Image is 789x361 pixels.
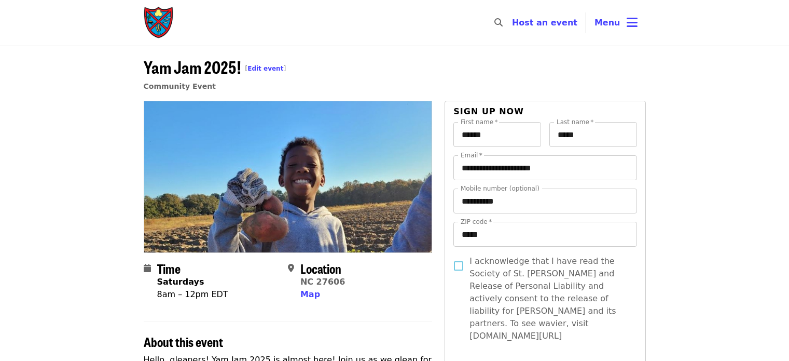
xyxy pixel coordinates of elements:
label: Email [461,152,482,158]
span: Time [157,259,181,277]
input: Search [509,10,517,35]
button: Toggle account menu [586,10,646,35]
input: Last name [549,122,637,147]
span: Yam Jam 2025! [144,55,286,79]
span: Sign up now [453,106,524,116]
span: Location [300,259,341,277]
img: Society of St. Andrew - Home [144,6,175,39]
label: Mobile number (optional) [461,185,539,192]
a: Edit event [247,65,283,72]
input: ZIP code [453,222,636,247]
input: Email [453,155,636,180]
strong: Saturdays [157,277,204,287]
div: 8am – 12pm EDT [157,288,228,301]
label: Last name [557,119,593,125]
i: search icon [494,18,503,28]
span: [ ] [245,65,286,72]
label: First name [461,119,498,125]
img: Yam Jam 2025! organized by Society of St. Andrew [144,101,432,252]
button: Map [300,288,320,301]
a: Host an event [512,18,577,28]
span: Menu [594,18,620,28]
a: Community Event [144,82,216,90]
a: NC 27606 [300,277,345,287]
input: Mobile number (optional) [453,189,636,213]
i: map-marker-alt icon [288,263,294,273]
i: calendar icon [144,263,151,273]
span: Map [300,289,320,299]
span: I acknowledge that I have read the Society of St. [PERSON_NAME] and Release of Personal Liability... [469,255,628,342]
label: ZIP code [461,219,492,225]
i: bars icon [627,15,638,30]
input: First name [453,122,541,147]
span: About this event [144,332,223,351]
